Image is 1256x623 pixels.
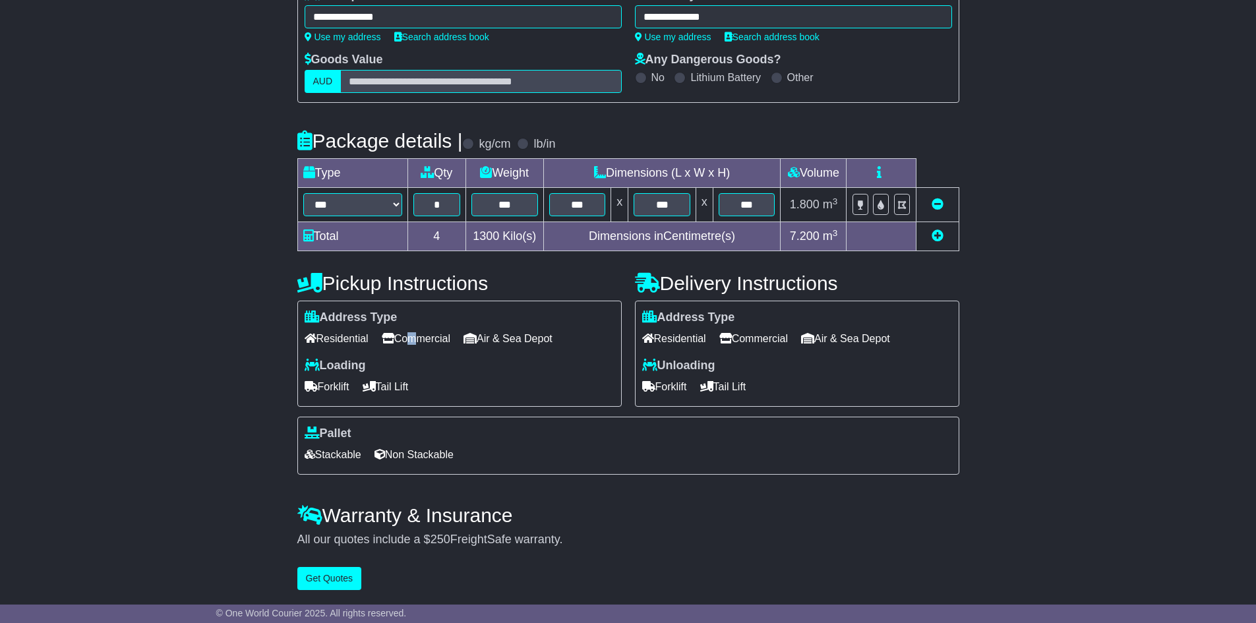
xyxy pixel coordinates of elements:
[642,328,706,349] span: Residential
[431,533,450,546] span: 250
[932,229,943,243] a: Add new item
[305,32,381,42] a: Use my address
[305,328,369,349] span: Residential
[635,32,711,42] a: Use my address
[465,222,543,251] td: Kilo(s)
[407,159,465,188] td: Qty
[833,196,838,206] sup: 3
[635,53,781,67] label: Any Dangerous Goods?
[394,32,489,42] a: Search address book
[297,504,959,526] h4: Warranty & Insurance
[407,222,465,251] td: 4
[465,159,543,188] td: Weight
[533,137,555,152] label: lb/in
[635,272,959,294] h4: Delivery Instructions
[651,71,665,84] label: No
[700,376,746,397] span: Tail Lift
[305,427,351,441] label: Pallet
[305,444,361,465] span: Stackable
[305,359,366,373] label: Loading
[363,376,409,397] span: Tail Lift
[787,71,814,84] label: Other
[382,328,450,349] span: Commercial
[823,198,838,211] span: m
[543,159,781,188] td: Dimensions (L x W x H)
[305,70,342,93] label: AUD
[696,188,713,222] td: x
[305,311,398,325] label: Address Type
[790,229,820,243] span: 7.200
[642,311,735,325] label: Address Type
[305,376,349,397] span: Forklift
[216,608,407,618] span: © One World Courier 2025. All rights reserved.
[297,272,622,294] h4: Pickup Instructions
[611,188,628,222] td: x
[823,229,838,243] span: m
[833,228,838,238] sup: 3
[297,222,407,251] td: Total
[719,328,788,349] span: Commercial
[473,229,499,243] span: 1300
[790,198,820,211] span: 1.800
[781,159,847,188] td: Volume
[642,359,715,373] label: Unloading
[297,533,959,547] div: All our quotes include a $ FreightSafe warranty.
[642,376,687,397] span: Forklift
[374,444,454,465] span: Non Stackable
[725,32,820,42] a: Search address book
[297,567,362,590] button: Get Quotes
[464,328,553,349] span: Air & Sea Depot
[932,198,943,211] a: Remove this item
[297,130,463,152] h4: Package details |
[297,159,407,188] td: Type
[479,137,510,152] label: kg/cm
[543,222,781,251] td: Dimensions in Centimetre(s)
[801,328,890,349] span: Air & Sea Depot
[305,53,383,67] label: Goods Value
[690,71,761,84] label: Lithium Battery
